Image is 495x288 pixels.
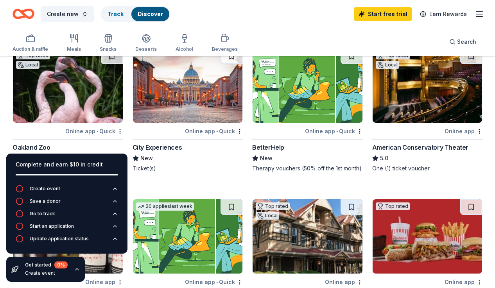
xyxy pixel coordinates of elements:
div: Online app Quick [305,126,363,136]
div: Online app [445,126,482,136]
a: Discover [138,11,163,17]
span: • [216,128,218,134]
a: Image for BetterHelpOnline app•QuickBetterHelpNewTherapy vouchers (50% off the 1st month) [252,48,363,172]
span: • [336,128,338,134]
img: Image for BetterHelp [253,48,362,123]
div: Save a donor [30,198,61,204]
button: Beverages [212,30,238,56]
div: Complete and earn $10 in credit [16,160,118,169]
div: Alcohol [176,46,193,52]
button: Update application status [16,235,118,247]
div: Top rated [256,202,290,210]
button: Create event [16,185,118,197]
div: Create event [25,270,68,276]
button: Desserts [135,30,157,56]
button: Search [443,34,482,50]
span: New [140,154,153,163]
img: Image for American Conservatory Theater [373,48,482,123]
a: Home [13,5,34,23]
button: Auction & raffle [13,30,48,56]
div: Update application status [30,236,89,242]
div: City Experiences [133,143,182,152]
div: Desserts [135,46,157,52]
button: Snacks [100,30,117,56]
img: Image for Winchester Mystery House [253,199,362,274]
div: Online app Quick [185,277,243,287]
img: Image for BetterHelp Social Impact [133,199,243,274]
div: Go to track [30,211,55,217]
button: Meals [67,30,81,56]
div: Therapy vouchers (50% off the 1st month) [252,165,363,172]
img: Image for City Experiences [133,48,243,123]
span: Create new [47,9,79,19]
a: Earn Rewards [415,7,472,21]
div: Auction & raffle [13,46,48,52]
div: One (1) ticket voucher [372,165,483,172]
div: Start an application [30,223,74,229]
button: Create new [41,6,94,22]
div: 20 applies last week [136,202,194,211]
button: Start an application [16,222,118,235]
div: Online app [445,277,482,287]
span: New [260,154,273,163]
a: Track [108,11,124,17]
span: 5.0 [380,154,388,163]
div: BetterHelp [252,143,284,152]
a: Image for American Conservatory TheaterTop ratedLocalOnline appAmerican Conservatory Theater5.0On... [372,48,483,172]
img: Image for Portillo's [373,199,482,274]
div: Local [16,61,39,69]
button: Alcohol [176,30,193,56]
div: American Conservatory Theater [372,143,468,152]
a: Image for City ExperiencesOnline app•QuickCity ExperiencesNewTicket(s) [133,48,243,172]
div: Beverages [212,46,238,52]
div: Online app Quick [65,126,123,136]
button: Go to track [16,210,118,222]
a: Image for Oakland ZooTop ratedLocalOnline app•QuickOakland Zoo5.01 one-day Family Pass (value $90... [13,48,123,180]
span: • [97,128,98,134]
span: • [216,279,218,285]
div: Online app Quick [185,126,243,136]
div: Create event [30,186,60,192]
div: Top rated [376,202,410,210]
div: Oakland Zoo [13,143,50,152]
div: 0 % [54,261,68,268]
div: Snacks [100,46,117,52]
span: Search [457,37,476,47]
div: Meals [67,46,81,52]
div: Ticket(s) [133,165,243,172]
div: Local [256,212,279,220]
button: Save a donor [16,197,118,210]
button: TrackDiscover [100,6,170,22]
div: Local [376,61,399,69]
img: Image for Oakland Zoo [13,48,123,123]
div: Get started [25,261,68,268]
a: Start free trial [354,7,412,21]
div: Online app [325,277,363,287]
